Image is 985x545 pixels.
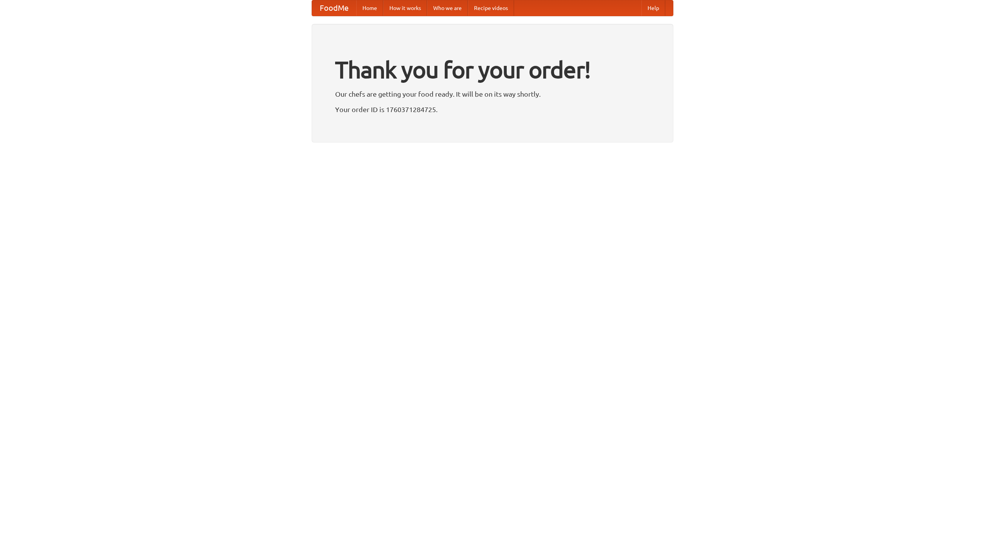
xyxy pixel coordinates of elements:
a: Help [641,0,665,16]
a: FoodMe [312,0,356,16]
p: Our chefs are getting your food ready. It will be on its way shortly. [335,88,650,100]
a: Home [356,0,383,16]
h1: Thank you for your order! [335,51,650,88]
a: How it works [383,0,427,16]
a: Who we are [427,0,468,16]
a: Recipe videos [468,0,514,16]
p: Your order ID is 1760371284725. [335,104,650,115]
